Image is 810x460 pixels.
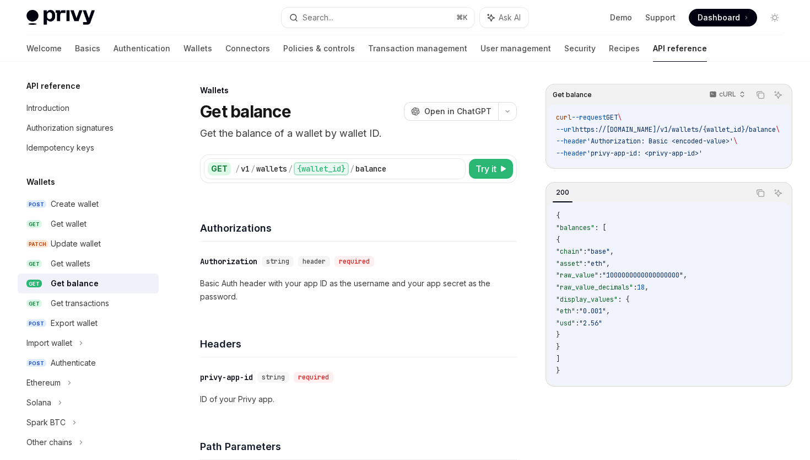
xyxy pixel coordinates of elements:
button: Try it [469,159,513,179]
div: Authenticate [51,356,96,370]
a: User management [480,35,551,62]
span: Get balance [553,90,592,99]
p: cURL [719,90,736,99]
div: {wallet_id} [294,162,349,175]
a: Authorization signatures [18,118,159,138]
span: GET [26,260,42,268]
a: Security [564,35,596,62]
span: POST [26,200,46,208]
div: Import wallet [26,336,72,350]
span: string [262,373,285,382]
button: Ask AI [771,88,785,102]
span: GET [26,280,42,288]
div: Ethereum [26,376,61,389]
button: Copy the contents from the code block [753,88,768,102]
div: / [235,163,240,174]
div: privy-app-id [200,372,253,383]
div: Solana [26,396,51,409]
span: \ [733,137,737,146]
span: { [556,211,560,220]
p: Basic Auth header with your app ID as the username and your app secret as the password. [200,277,517,303]
div: Create wallet [51,197,99,211]
span: , [606,259,610,268]
button: Ask AI [771,186,785,200]
span: : [575,319,579,328]
span: POST [26,359,46,367]
span: , [683,271,687,280]
span: Open in ChatGPT [424,106,492,117]
div: required [294,372,333,383]
div: Spark BTC [26,416,66,429]
span: "eth" [587,259,606,268]
span: : [ [595,223,606,232]
span: Try it [476,162,496,175]
span: --request [571,113,606,122]
a: POSTExport wallet [18,313,159,333]
span: --header [556,149,587,158]
span: --header [556,137,587,146]
span: { [556,236,560,244]
h5: API reference [26,79,80,93]
div: Authorization signatures [26,121,114,135]
span: , [610,247,614,256]
div: Get transactions [51,297,109,310]
a: POSTAuthenticate [18,353,159,373]
a: PATCHUpdate wallet [18,234,159,254]
span: : [583,247,587,256]
button: Open in ChatGPT [404,102,498,121]
span: "2.56" [579,319,602,328]
span: "1000000000000000000" [602,271,683,280]
div: balance [355,163,386,174]
a: Connectors [225,35,270,62]
span: \ [618,113,622,122]
span: } [556,330,560,339]
div: wallets [256,163,287,174]
span: curl [556,113,571,122]
span: } [556,366,560,375]
a: Demo [610,12,632,23]
span: , [606,307,610,315]
a: Policies & controls [283,35,355,62]
h5: Wallets [26,175,55,189]
span: , [645,283,649,292]
div: Other chains [26,436,72,449]
span: "usd" [556,319,575,328]
span: \ [776,125,780,134]
a: Authentication [114,35,170,62]
a: Wallets [183,35,212,62]
span: : { [618,295,629,304]
span: ⌘ K [456,13,468,22]
a: GETGet wallet [18,214,159,234]
a: GETGet wallets [18,254,159,274]
span: GET [26,299,42,308]
a: GETGet transactions [18,293,159,313]
button: Ask AI [480,8,528,28]
span: POST [26,319,46,328]
div: Wallets [200,85,517,96]
div: required [334,256,374,267]
span: https://[DOMAIN_NAME]/v1/wallets/{wallet_id}/balance [575,125,776,134]
span: : [598,271,602,280]
div: Search... [303,11,333,24]
a: API reference [653,35,707,62]
span: "display_values" [556,295,618,304]
span: "asset" [556,259,583,268]
h1: Get balance [200,101,291,121]
div: / [251,163,255,174]
div: Introduction [26,101,69,115]
div: Get wallet [51,217,87,231]
span: : [575,307,579,315]
div: Idempotency keys [26,141,94,154]
p: ID of your Privy app. [200,393,517,406]
a: Idempotency keys [18,138,159,158]
span: GET [26,220,42,228]
a: POSTCreate wallet [18,194,159,214]
a: Basics [75,35,100,62]
button: Search...⌘K [282,8,474,28]
span: 'Authorization: Basic <encoded-value>' [587,137,733,146]
div: Authorization [200,256,257,267]
span: string [266,257,289,266]
span: "chain" [556,247,583,256]
div: / [288,163,293,174]
button: Copy the contents from the code block [753,186,768,200]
